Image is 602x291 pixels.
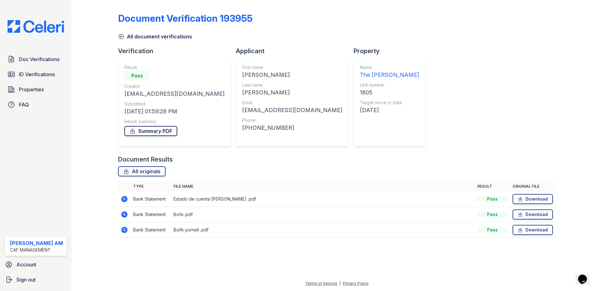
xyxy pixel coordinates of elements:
[131,181,171,191] th: Type
[131,207,171,222] td: Bank Statement
[124,64,224,71] div: Result
[118,47,236,55] div: Verification
[242,123,342,132] div: [PHONE_NUMBER]
[118,33,192,40] a: All document verifications
[124,126,177,136] a: Summary PDF
[242,100,342,106] div: Email
[360,82,419,88] div: Unit number
[513,194,553,204] a: Download
[576,266,596,285] iframe: chat widget
[16,261,36,268] span: Account
[10,247,63,253] div: CAF Management
[131,222,171,238] td: Bank Statement
[360,100,419,106] div: Target move in date
[171,222,475,238] td: BofA yornell .pdf
[513,225,553,235] a: Download
[171,181,475,191] th: File name
[360,64,419,79] a: Name The [PERSON_NAME]
[360,71,419,79] div: The [PERSON_NAME]
[513,209,553,220] a: Download
[124,107,224,116] div: [DATE] 01:59:28 PM
[343,281,369,286] a: Privacy Policy
[19,55,60,63] span: Doc Verifications
[477,211,508,218] div: Pass
[3,20,69,33] img: CE_Logo_Blue-a8612792a0a2168367f1c8372b55b34899dd931a85d93a1a3d3e32e68fde9ad4.png
[5,68,66,81] a: ID Verifications
[3,258,69,271] a: Account
[118,13,253,24] div: Document Verification 193955
[475,181,510,191] th: Result
[5,53,66,66] a: Doc Verifications
[360,64,419,71] div: Name
[236,47,354,55] div: Applicant
[477,196,508,202] div: Pass
[339,281,341,286] div: |
[19,86,44,93] span: Properties
[242,64,342,71] div: First name
[118,166,166,176] a: All originals
[242,106,342,115] div: [EMAIL_ADDRESS][DOMAIN_NAME]
[360,106,419,115] div: [DATE]
[354,47,430,55] div: Property
[19,71,55,78] span: ID Verifications
[124,83,224,89] div: Creator
[242,117,342,123] div: Phone
[242,88,342,97] div: [PERSON_NAME]
[171,207,475,222] td: Bofa .pdf
[5,83,66,96] a: Properties
[10,239,63,247] div: [PERSON_NAME] AM
[124,71,150,81] div: Pass
[131,191,171,207] td: Bank Statement
[124,118,224,125] div: Result summary
[360,88,419,97] div: 1805
[242,71,342,79] div: [PERSON_NAME]
[477,227,508,233] div: Pass
[16,276,36,283] span: Sign out
[124,89,224,98] div: [EMAIL_ADDRESS][DOMAIN_NAME]
[5,98,66,111] a: FAQ
[118,155,173,164] div: Document Results
[510,181,555,191] th: Original file
[242,82,342,88] div: Last name
[124,101,224,107] div: Submitted
[3,273,69,286] a: Sign out
[171,191,475,207] td: Estado de cuenta [PERSON_NAME] .pdf
[19,101,29,108] span: FAQ
[305,281,337,286] a: Terms of Service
